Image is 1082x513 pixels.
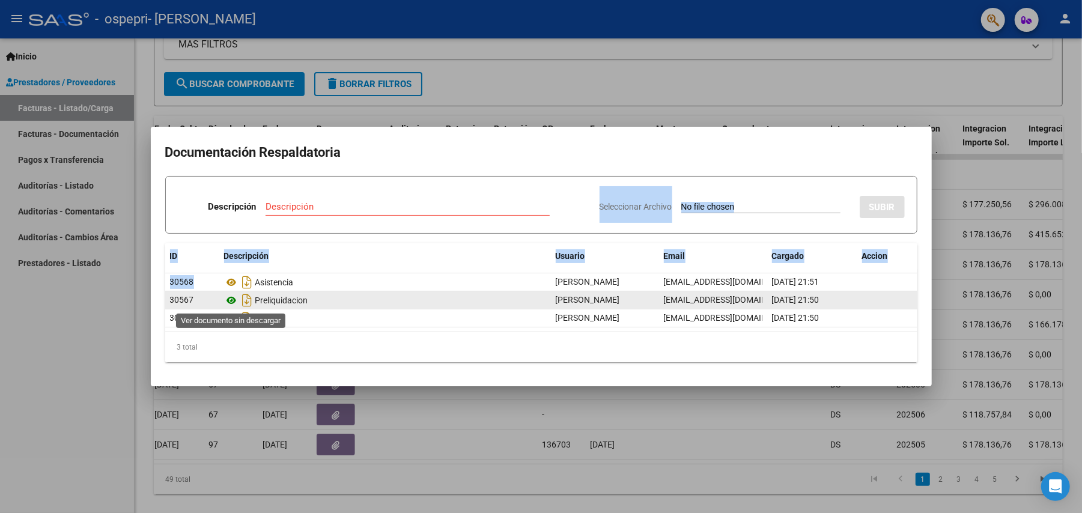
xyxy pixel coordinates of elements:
[857,243,917,269] datatable-header-cell: Accion
[556,251,585,261] span: Usuario
[600,202,672,211] span: Seleccionar Archivo
[772,313,819,323] span: [DATE] 21:50
[224,251,269,261] span: Descripción
[767,243,857,269] datatable-header-cell: Cargado
[224,309,546,328] div: Factura
[869,202,895,213] span: SUBIR
[664,251,685,261] span: Email
[556,295,620,305] span: [PERSON_NAME]
[240,291,255,310] i: Descargar documento
[551,243,659,269] datatable-header-cell: Usuario
[664,295,797,305] span: [EMAIL_ADDRESS][DOMAIN_NAME]
[170,313,194,323] span: 30566
[664,313,797,323] span: [EMAIL_ADDRESS][DOMAIN_NAME]
[240,309,255,328] i: Descargar documento
[165,332,917,362] div: 3 total
[664,277,797,287] span: [EMAIL_ADDRESS][DOMAIN_NAME]
[862,251,888,261] span: Accion
[170,277,194,287] span: 30568
[224,273,546,292] div: Asistencia
[165,141,917,164] h2: Documentación Respaldatoria
[772,277,819,287] span: [DATE] 21:51
[772,251,804,261] span: Cargado
[240,273,255,292] i: Descargar documento
[224,291,546,310] div: Preliquidacion
[170,295,194,305] span: 30567
[208,200,256,214] p: Descripción
[170,251,178,261] span: ID
[165,243,219,269] datatable-header-cell: ID
[556,313,620,323] span: [PERSON_NAME]
[219,243,551,269] datatable-header-cell: Descripción
[556,277,620,287] span: [PERSON_NAME]
[1041,472,1070,501] div: Open Intercom Messenger
[860,196,905,218] button: SUBIR
[772,295,819,305] span: [DATE] 21:50
[659,243,767,269] datatable-header-cell: Email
